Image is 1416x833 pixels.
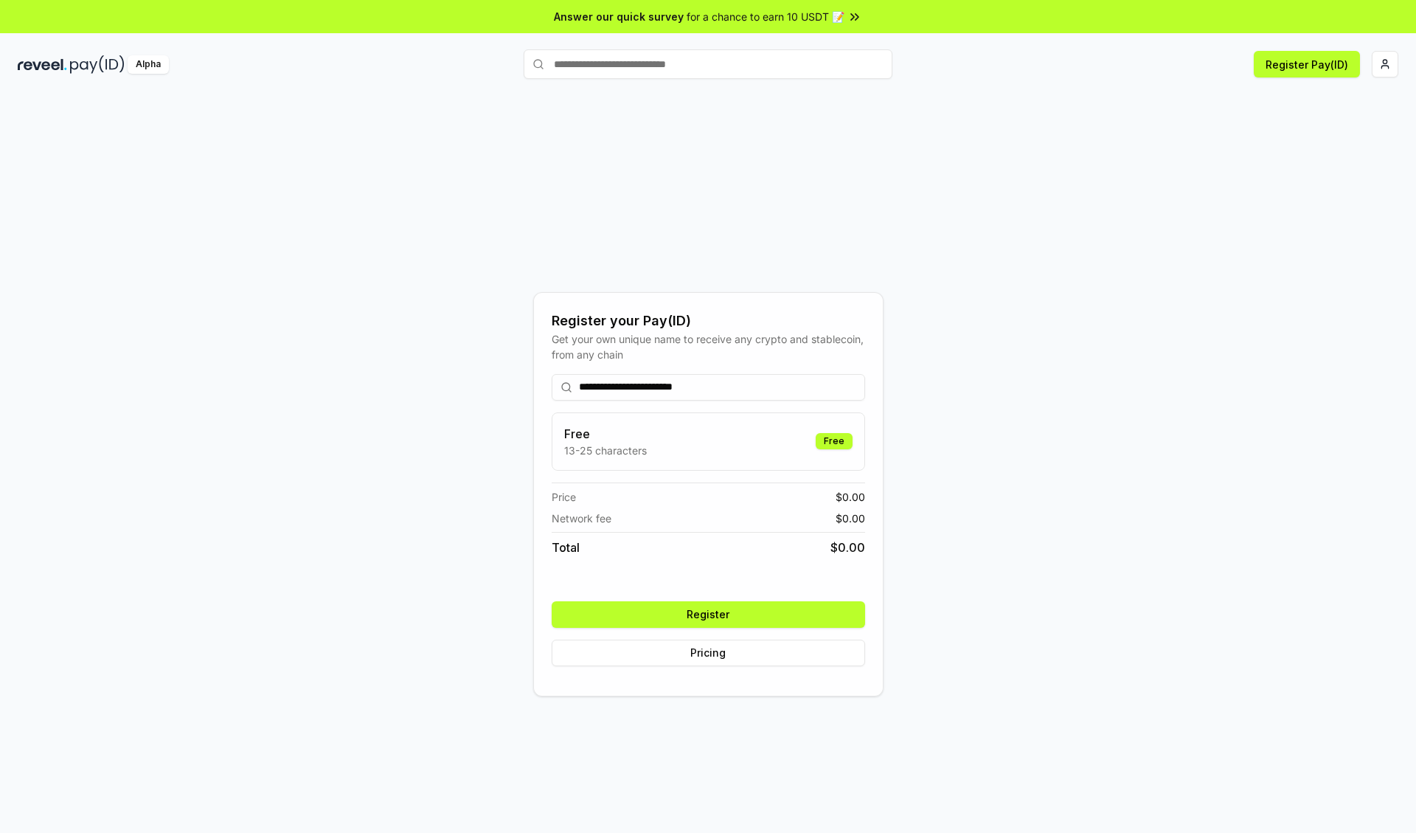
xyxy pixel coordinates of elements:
[18,55,67,74] img: reveel_dark
[564,425,647,443] h3: Free
[552,640,865,666] button: Pricing
[552,331,865,362] div: Get your own unique name to receive any crypto and stablecoin, from any chain
[552,601,865,628] button: Register
[552,511,611,526] span: Network fee
[836,511,865,526] span: $ 0.00
[687,9,844,24] span: for a chance to earn 10 USDT 📝
[70,55,125,74] img: pay_id
[128,55,169,74] div: Alpha
[836,489,865,505] span: $ 0.00
[816,433,853,449] div: Free
[554,9,684,24] span: Answer our quick survey
[830,539,865,556] span: $ 0.00
[564,443,647,458] p: 13-25 characters
[1254,51,1360,77] button: Register Pay(ID)
[552,539,580,556] span: Total
[552,489,576,505] span: Price
[552,311,865,331] div: Register your Pay(ID)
